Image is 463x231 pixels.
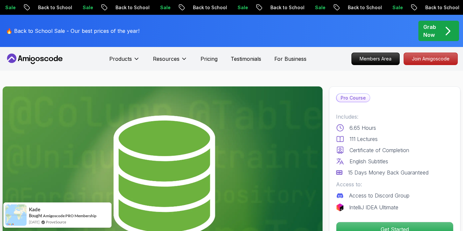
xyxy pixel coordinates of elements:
[352,53,399,65] p: Members Area
[29,219,39,225] span: [DATE]
[29,207,40,212] span: Kade
[232,4,253,11] p: Sale
[309,4,330,11] p: Sale
[342,4,387,11] p: Back to School
[336,180,453,188] p: Access to:
[349,146,409,154] p: Certificate of Completion
[274,55,306,63] a: For Business
[349,157,388,165] p: English Subtitles
[43,213,96,219] a: Amigoscode PRO Membership
[349,192,410,199] p: Access to Discord Group
[404,53,458,65] a: Join Amigoscode
[109,55,140,68] button: Products
[336,113,453,121] p: Includes:
[29,213,42,218] span: Bought
[348,169,429,176] p: 15 Days Money Back Guaranteed
[423,23,436,39] p: Grab Now
[349,135,378,143] p: 111 Lectures
[77,4,98,11] p: Sale
[349,203,398,211] p: IntelliJ IDEA Ultimate
[349,124,376,132] p: 6.65 Hours
[32,4,77,11] p: Back to School
[46,219,66,225] a: ProveSource
[154,4,175,11] p: Sale
[200,55,218,63] a: Pricing
[231,55,261,63] a: Testimonials
[153,55,179,63] p: Resources
[5,204,27,226] img: provesource social proof notification image
[387,4,408,11] p: Sale
[336,203,344,211] img: jetbrains logo
[351,53,400,65] a: Members Area
[153,55,187,68] button: Resources
[264,4,309,11] p: Back to School
[404,53,457,65] p: Join Amigoscode
[337,94,370,102] p: Pro Course
[110,4,154,11] p: Back to School
[6,27,139,35] p: 🔥 Back to School Sale - Our best prices of the year!
[187,4,232,11] p: Back to School
[109,55,132,63] p: Products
